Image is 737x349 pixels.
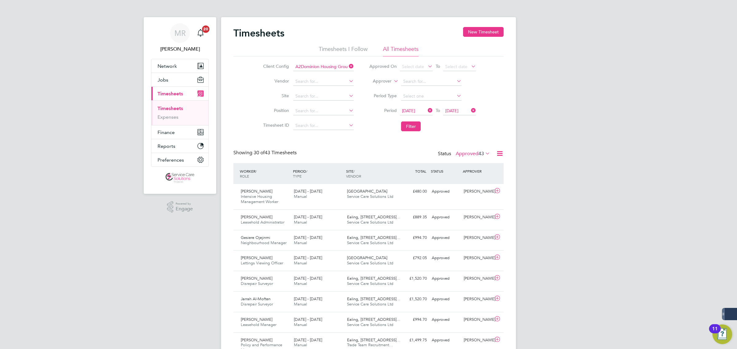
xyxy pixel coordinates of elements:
[151,23,209,53] a: MR[PERSON_NAME]
[151,100,209,125] div: Timesheets
[151,125,209,139] button: Finance
[461,233,493,243] div: [PERSON_NAME]
[261,122,289,128] label: Timesheet ID
[397,233,429,243] div: £994.70
[151,73,209,86] button: Jobs
[294,189,322,194] span: [DATE] - [DATE]
[461,335,493,345] div: [PERSON_NAME]
[429,212,461,222] div: Approved
[241,240,287,245] span: Neighbourhood Manager
[293,121,354,130] input: Search for...
[294,301,307,307] span: Manual
[369,63,397,69] label: Approved On
[347,255,387,260] span: [GEOGRAPHIC_DATA]
[369,108,397,113] label: Period
[445,64,467,69] span: Select date
[347,296,400,301] span: Ealing, [STREET_ADDRESS]…
[294,296,322,301] span: [DATE] - [DATE]
[238,166,291,182] div: WORKER
[294,214,322,220] span: [DATE] - [DATE]
[261,93,289,98] label: Site
[461,253,493,263] div: [PERSON_NAME]
[158,143,175,149] span: Reports
[151,45,209,53] span: Matt Robson
[241,214,272,220] span: [PERSON_NAME]
[397,253,429,263] div: £792.05
[347,337,400,343] span: Ealing, [STREET_ADDRESS]…
[151,139,209,153] button: Reports
[429,253,461,263] div: Approved
[167,201,193,213] a: Powered byEngage
[240,174,249,178] span: ROLE
[364,78,392,84] label: Approver
[461,212,493,222] div: [PERSON_NAME]
[254,150,297,156] span: 43 Timesheets
[294,337,322,343] span: [DATE] - [DATE]
[461,315,493,325] div: [PERSON_NAME]
[255,169,257,174] span: /
[294,342,307,347] span: Manual
[166,173,194,183] img: servicecare-logo-retina.png
[401,92,462,101] input: Select one
[241,189,272,194] span: [PERSON_NAME]
[461,294,493,304] div: [PERSON_NAME]
[478,151,484,157] span: 43
[294,317,322,322] span: [DATE] - [DATE]
[429,166,461,177] div: STATUS
[345,166,398,182] div: SITE
[347,281,393,286] span: Service Care Solutions Ltd
[293,92,354,101] input: Search for...
[461,274,493,284] div: [PERSON_NAME]
[293,107,354,115] input: Search for...
[233,27,284,39] h2: Timesheets
[176,206,193,212] span: Engage
[383,45,419,56] li: All Timesheets
[347,276,400,281] span: Ealing, [STREET_ADDRESS]…
[401,121,421,131] button: Filter
[241,194,278,204] span: Intensive Housing Management Worker
[158,91,183,97] span: Timesheets
[158,129,175,135] span: Finance
[144,17,216,194] nav: Main navigation
[241,281,273,286] span: Disrepair Surveyor
[402,108,415,113] span: [DATE]
[241,322,276,327] span: Leasehold Manager
[202,25,209,33] span: 20
[241,296,271,301] span: Jarrah Al-Moften
[241,301,273,307] span: Disrepair Surveyor
[429,233,461,243] div: Approved
[291,166,345,182] div: PERIOD
[151,59,209,73] button: Network
[294,235,322,240] span: [DATE] - [DATE]
[429,186,461,197] div: Approved
[456,151,490,157] label: Approved
[415,169,426,174] span: TOTAL
[241,276,272,281] span: [PERSON_NAME]
[294,322,307,327] span: Manual
[347,214,400,220] span: Ealing, [STREET_ADDRESS]…
[261,108,289,113] label: Position
[293,77,354,86] input: Search for...
[294,260,307,266] span: Manual
[194,23,207,43] a: 20
[347,322,393,327] span: Service Care Solutions Ltd
[401,77,462,86] input: Search for...
[151,173,209,183] a: Go to home page
[294,194,307,199] span: Manual
[429,274,461,284] div: Approved
[461,186,493,197] div: [PERSON_NAME]
[233,150,298,156] div: Showing
[347,301,393,307] span: Service Care Solutions Ltd
[294,281,307,286] span: Manual
[347,240,393,245] span: Service Care Solutions Ltd
[397,212,429,222] div: £889.35
[397,294,429,304] div: £1,520.70
[306,169,307,174] span: /
[347,235,400,240] span: Ealing, [STREET_ADDRESS]…
[347,220,393,225] span: Service Care Solutions Ltd
[158,63,177,69] span: Network
[429,335,461,345] div: Approved
[397,335,429,345] div: £1,499.75
[397,315,429,325] div: £994.70
[434,62,442,70] span: To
